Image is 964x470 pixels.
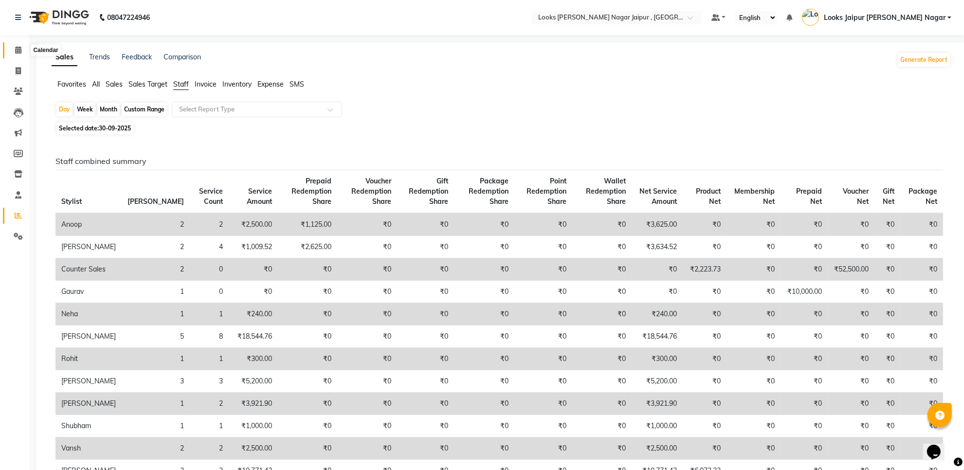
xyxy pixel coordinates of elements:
span: Wallet Redemption Share [586,177,626,206]
td: ₹3,634.52 [632,236,683,258]
td: ₹3,921.90 [229,393,278,415]
td: ₹0 [727,325,781,348]
td: Vansh [55,437,122,460]
td: ₹0 [875,393,901,415]
td: ₹0 [900,281,943,303]
td: ₹0 [828,325,875,348]
td: ₹0 [514,281,572,303]
td: ₹0 [828,303,875,325]
td: ₹0 [781,258,828,281]
span: Prepaid Redemption Share [291,177,331,206]
td: ₹0 [900,236,943,258]
td: ₹0 [781,393,828,415]
td: ₹0 [875,303,901,325]
span: Expense [257,80,284,89]
td: ₹0 [875,325,901,348]
td: ₹0 [455,281,515,303]
td: ₹1,000.00 [632,415,683,437]
td: 0 [190,258,229,281]
img: Looks Jaipur Malviya Nagar [802,9,819,26]
td: ₹0 [397,325,455,348]
span: [PERSON_NAME] [127,197,184,206]
td: ₹5,200.00 [229,370,278,393]
td: ₹0 [397,393,455,415]
td: ₹0 [573,325,632,348]
td: ₹0 [875,258,901,281]
td: ₹0 [573,303,632,325]
span: Invoice [195,80,217,89]
td: ₹0 [683,437,727,460]
td: Counter Sales [55,258,122,281]
span: Net Service Amount [639,187,677,206]
img: logo [25,4,91,31]
td: 2 [122,258,190,281]
td: ₹0 [397,437,455,460]
td: ₹18,544.76 [632,325,683,348]
span: Sales Target [128,80,167,89]
td: ₹0 [573,348,632,370]
span: 30-09-2025 [99,125,131,132]
td: ₹0 [573,236,632,258]
td: 2 [122,213,190,236]
td: ₹0 [397,281,455,303]
td: ₹0 [337,370,397,393]
td: ₹0 [900,393,943,415]
td: ₹0 [514,348,572,370]
td: ₹0 [337,393,397,415]
span: Gift Redemption Share [409,177,449,206]
td: ₹0 [455,393,515,415]
td: [PERSON_NAME] [55,325,122,348]
td: ₹0 [900,370,943,393]
td: ₹0 [337,281,397,303]
td: ₹0 [397,303,455,325]
span: Membership Net [734,187,775,206]
td: Anoop [55,213,122,236]
td: ₹0 [727,236,781,258]
span: Service Amount [247,187,272,206]
td: ₹0 [781,348,828,370]
td: ₹0 [727,258,781,281]
td: ₹0 [683,281,727,303]
td: ₹0 [573,370,632,393]
td: ₹0 [514,213,572,236]
td: ₹0 [683,303,727,325]
td: ₹0 [828,281,875,303]
td: ₹0 [229,281,278,303]
td: ₹0 [514,236,572,258]
span: Point Redemption Share [527,177,567,206]
td: ₹0 [337,348,397,370]
td: ₹0 [337,236,397,258]
td: ₹0 [828,348,875,370]
td: ₹0 [727,348,781,370]
a: Trends [89,53,110,61]
span: Looks Jaipur [PERSON_NAME] Nagar [824,13,946,23]
td: ₹0 [514,303,572,325]
td: ₹300.00 [229,348,278,370]
td: ₹0 [781,303,828,325]
span: Staff [173,80,189,89]
td: ₹0 [514,415,572,437]
td: ₹0 [683,415,727,437]
td: ₹0 [573,258,632,281]
td: ₹0 [781,415,828,437]
span: All [92,80,100,89]
td: ₹0 [828,213,875,236]
td: ₹0 [828,370,875,393]
span: Package Redemption Share [469,177,509,206]
td: ₹0 [727,213,781,236]
b: 08047224946 [107,4,150,31]
td: ₹0 [455,370,515,393]
td: ₹0 [781,325,828,348]
td: [PERSON_NAME] [55,393,122,415]
div: Month [97,103,120,116]
td: ₹0 [455,258,515,281]
div: Day [56,103,73,116]
td: ₹0 [828,437,875,460]
td: ₹1,125.00 [278,213,338,236]
td: 1 [122,393,190,415]
td: 8 [190,325,229,348]
td: ₹0 [875,415,901,437]
td: ₹0 [397,348,455,370]
td: 1 [190,348,229,370]
td: ₹240.00 [229,303,278,325]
